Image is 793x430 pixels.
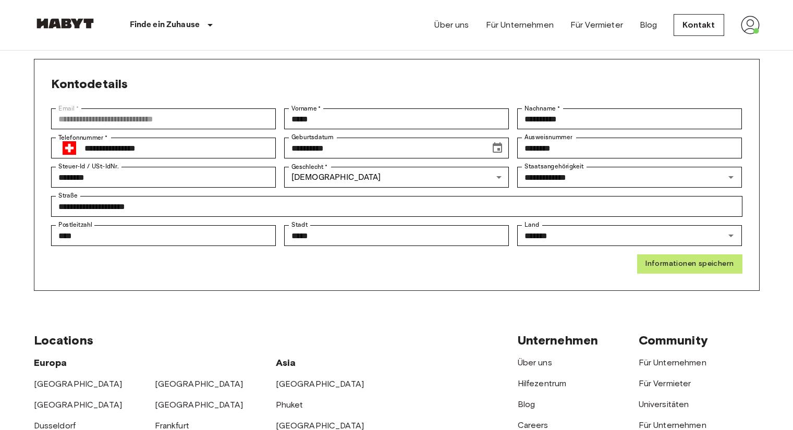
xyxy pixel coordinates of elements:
label: Nachname [524,104,560,113]
a: Blog [518,399,535,409]
label: Steuer-Id / USt-IdNr. [58,162,119,171]
a: Kontakt [674,14,724,36]
a: Für Unternehmen [486,19,554,31]
label: Land [524,220,539,229]
label: Straße [58,191,78,200]
label: Ausweisnummer [524,133,572,142]
div: Ausweisnummer [517,138,742,158]
label: Postleitzahl [58,220,92,229]
span: Europa [34,357,67,368]
div: Vorname [284,108,509,129]
label: Stadt [291,220,308,229]
label: Email [58,104,79,113]
img: Habyt [34,18,96,29]
button: Informationen speichern [637,254,742,274]
label: Geburtsdatum [291,133,334,142]
button: Choose date, selected date is Sep 12, 2000 [487,138,508,158]
a: Für Unternehmen [639,420,706,430]
label: Vorname [291,104,321,113]
span: Asia [276,357,296,368]
a: [GEOGRAPHIC_DATA] [276,379,364,389]
div: Stadt [284,225,509,246]
label: Geschlecht [291,162,328,171]
a: Über uns [434,19,469,31]
div: Postleitzahl [51,225,276,246]
span: Locations [34,333,93,348]
span: Community [639,333,708,348]
div: Straße [51,196,742,217]
a: Careers [518,420,548,430]
label: Staatsangehörigkeit [524,162,584,171]
button: Open [724,170,738,185]
div: Email [51,108,276,129]
a: [GEOGRAPHIC_DATA] [155,379,243,389]
a: Für Vermieter [639,378,691,388]
a: Blog [640,19,657,31]
img: Switzerland [63,141,76,155]
div: [DEMOGRAPHIC_DATA] [284,167,509,188]
a: [GEOGRAPHIC_DATA] [34,400,123,410]
a: Über uns [518,358,552,367]
div: Nachname [517,108,742,129]
span: Kontodetails [51,76,128,91]
a: Für Vermieter [570,19,623,31]
a: [GEOGRAPHIC_DATA] [34,379,123,389]
button: Open [724,228,738,243]
a: Für Unternehmen [639,358,706,367]
label: Telefonnummer [58,133,107,142]
span: Unternehmen [518,333,599,348]
p: Finde ein Zuhause [130,19,200,31]
button: Select country [58,137,80,159]
a: Universitäten [639,399,689,409]
img: avatar [741,16,760,34]
a: [GEOGRAPHIC_DATA] [155,400,243,410]
a: Hilfezentrum [518,378,567,388]
a: Phuket [276,400,303,410]
div: Steuer-Id / USt-IdNr. [51,167,276,188]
